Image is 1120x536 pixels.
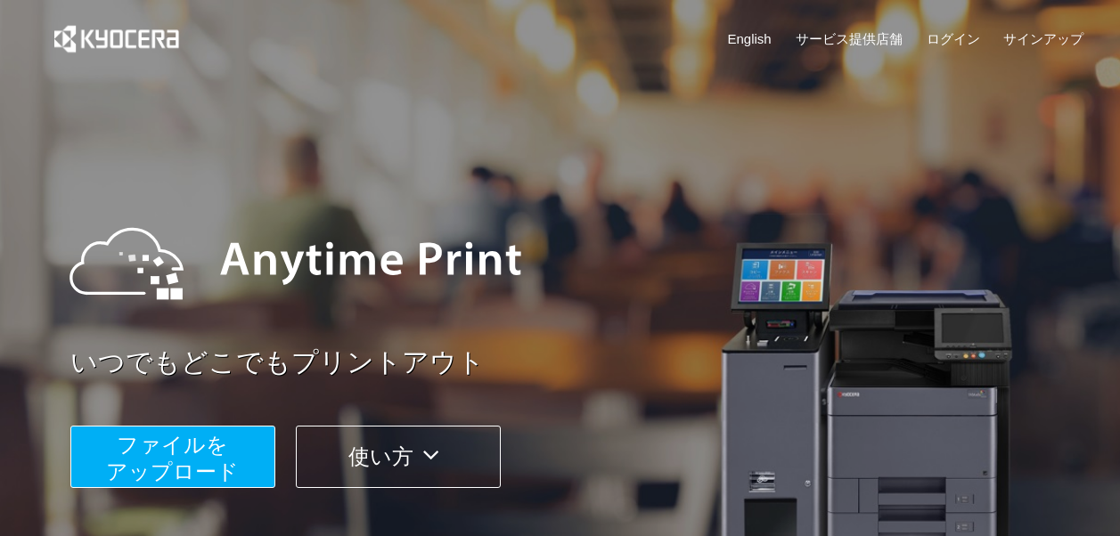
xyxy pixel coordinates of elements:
[70,344,1095,382] a: いつでもどこでもプリントアウト
[70,426,275,488] button: ファイルを​​アップロード
[728,29,772,48] a: English
[796,29,903,48] a: サービス提供店舗
[296,426,501,488] button: 使い方
[106,433,239,483] span: ファイルを ​​アップロード
[1003,29,1083,48] a: サインアップ
[927,29,980,48] a: ログイン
